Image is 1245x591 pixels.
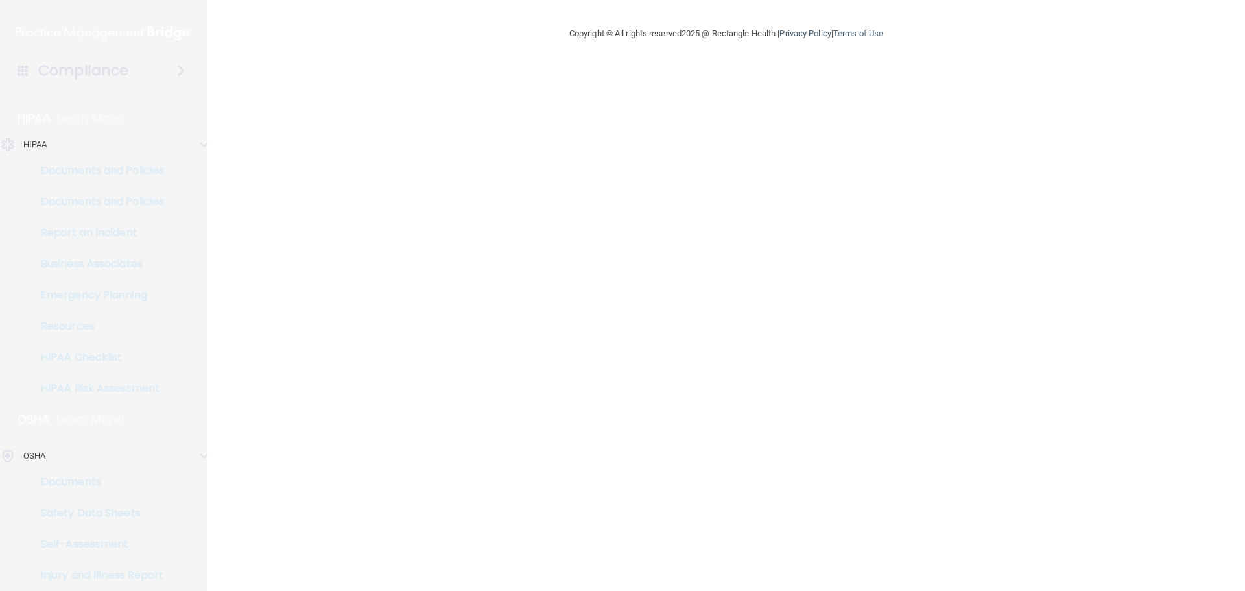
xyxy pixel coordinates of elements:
p: Documents and Policies [8,195,185,208]
p: HIPAA Risk Assessment [8,382,185,395]
p: Self-Assessment [8,538,185,551]
p: Documents and Policies [8,164,185,177]
a: Terms of Use [833,29,883,38]
p: Business Associates [8,258,185,271]
p: Resources [8,320,185,333]
img: PMB logo [16,20,192,46]
p: OSHA [18,412,50,428]
p: Learn More! [56,412,125,428]
a: Privacy Policy [779,29,831,38]
p: HIPAA Checklist [8,351,185,364]
p: HIPAA [23,137,47,152]
div: Copyright © All rights reserved 2025 @ Rectangle Health | | [490,13,963,54]
p: Injury and Illness Report [8,569,185,582]
p: Safety Data Sheets [8,507,185,520]
p: OSHA [23,448,45,464]
p: Report an Incident [8,226,185,239]
h4: Compliance [38,62,128,80]
p: Emergency Planning [8,289,185,302]
p: HIPAA [18,111,51,127]
p: Learn More! [57,111,126,127]
p: Documents [8,476,185,488]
